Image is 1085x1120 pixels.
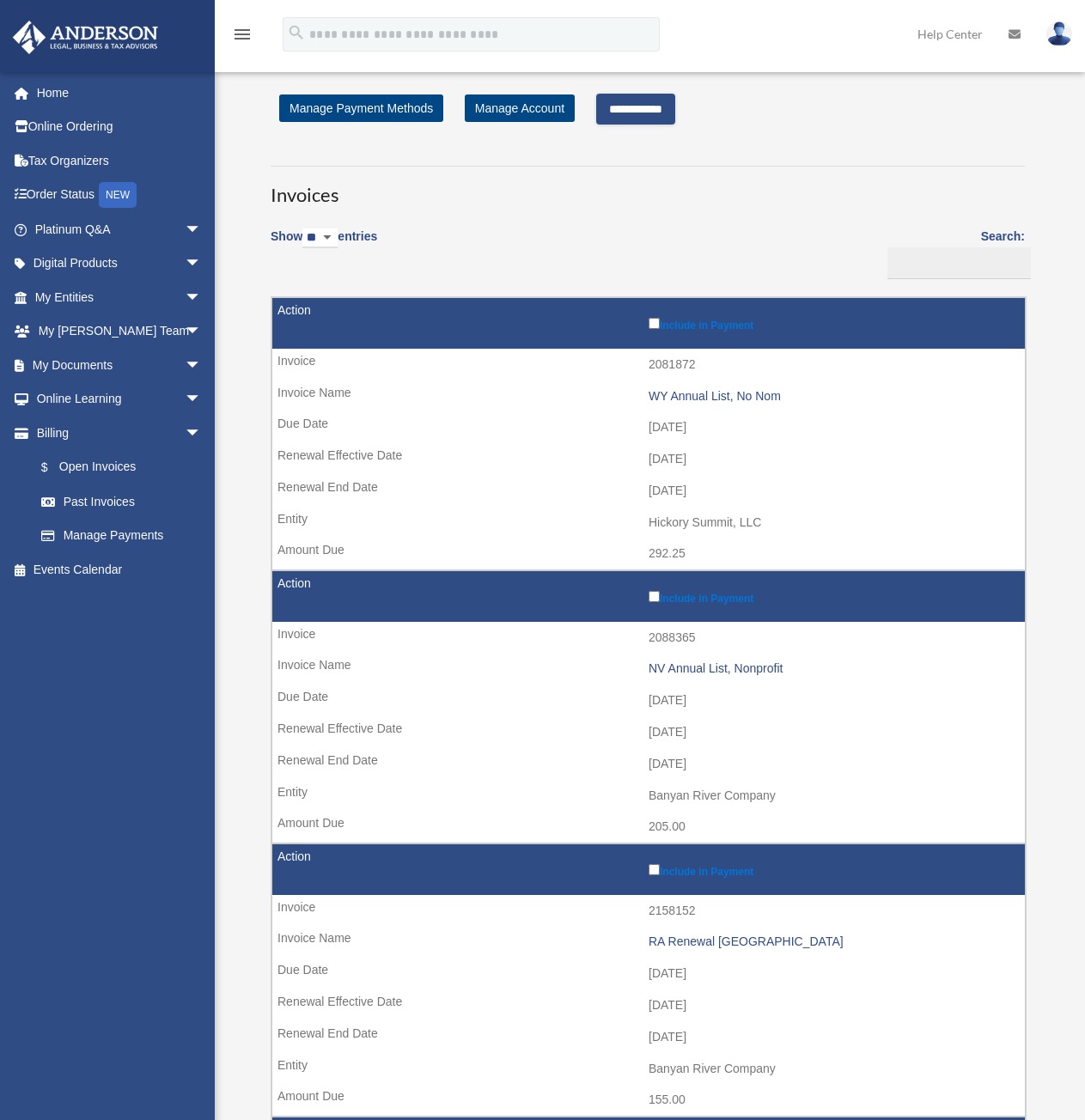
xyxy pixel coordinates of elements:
[272,716,1025,749] td: [DATE]
[279,94,443,122] a: Manage Payment Methods
[649,934,1016,949] div: RA Renewal [GEOGRAPHIC_DATA]
[272,411,1025,444] td: [DATE]
[24,519,219,553] a: Manage Payments
[12,416,219,450] a: Billingarrow_drop_down
[12,348,228,382] a: My Documentsarrow_drop_down
[649,314,1016,332] label: Include in Payment
[272,1053,1025,1086] td: Banyan River Company
[185,314,219,350] span: arrow_drop_down
[185,280,219,315] span: arrow_drop_down
[24,450,210,485] a: $Open Invoices
[12,178,228,213] a: Order StatusNEW
[12,552,228,587] a: Events Calendar
[272,895,1025,928] td: 2158152
[8,21,163,54] img: Anderson Advisors Platinum Portal
[12,212,228,247] a: Platinum Q&Aarrow_drop_down
[649,318,660,329] input: Include in Payment
[232,24,253,45] i: menu
[185,212,219,247] span: arrow_drop_down
[649,591,660,602] input: Include in Payment
[649,864,660,875] input: Include in Payment
[12,110,228,144] a: Online Ordering
[272,475,1025,508] td: [DATE]
[12,247,228,281] a: Digital Productsarrow_drop_down
[272,685,1025,717] td: [DATE]
[881,226,1025,279] label: Search:
[232,30,253,45] a: menu
[287,23,306,42] i: search
[272,780,1025,813] td: Banyan River Company
[51,457,59,478] span: $
[272,507,1025,539] td: Hickory Summit, LLC
[272,622,1025,654] td: 2088365
[185,247,219,282] span: arrow_drop_down
[649,389,1016,404] div: WY Annual List, No Nom
[302,228,338,248] select: Showentries
[649,861,1016,878] label: Include in Payment
[272,1021,1025,1054] td: [DATE]
[12,382,228,417] a: Online Learningarrow_drop_down
[185,348,219,383] span: arrow_drop_down
[649,661,1016,676] div: NV Annual List, Nonprofit
[271,166,1025,209] h3: Invoices
[272,443,1025,476] td: [DATE]
[12,280,228,314] a: My Entitiesarrow_drop_down
[272,538,1025,570] td: 292.25
[12,314,228,349] a: My [PERSON_NAME] Teamarrow_drop_down
[1046,21,1072,46] img: User Pic
[24,484,219,519] a: Past Invoices
[12,143,228,178] a: Tax Organizers
[185,382,219,417] span: arrow_drop_down
[272,811,1025,843] td: 205.00
[272,748,1025,781] td: [DATE]
[272,989,1025,1022] td: [DATE]
[887,247,1031,280] input: Search:
[272,958,1025,990] td: [DATE]
[12,76,228,110] a: Home
[272,349,1025,381] td: 2081872
[271,226,377,265] label: Show entries
[99,182,137,208] div: NEW
[649,587,1016,605] label: Include in Payment
[465,94,575,122] a: Manage Account
[185,416,219,451] span: arrow_drop_down
[272,1084,1025,1117] td: 155.00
